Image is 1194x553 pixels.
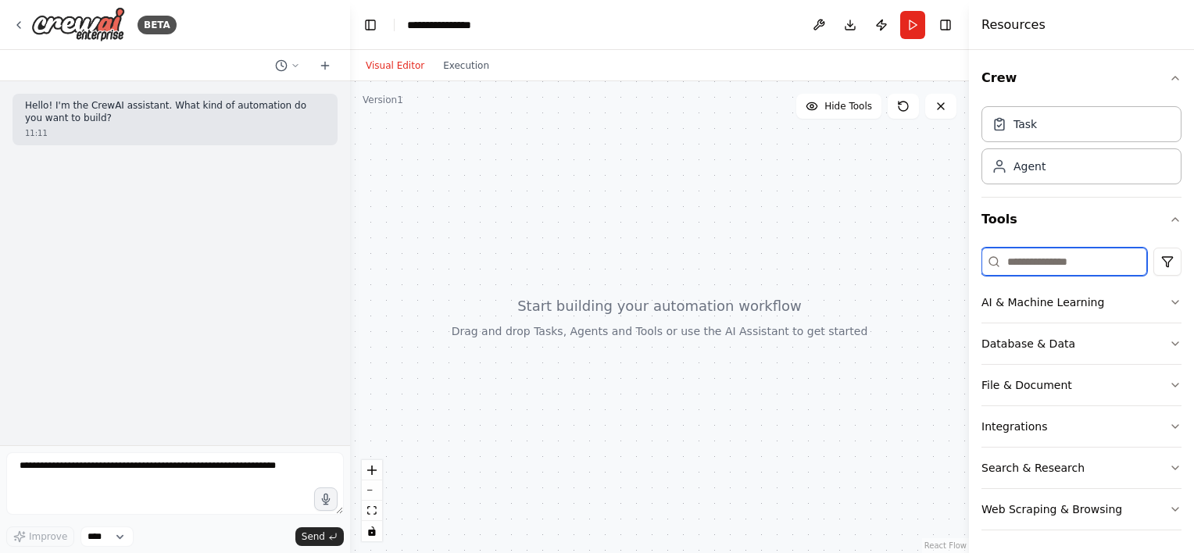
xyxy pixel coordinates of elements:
img: Logo [31,7,125,42]
button: Visual Editor [356,56,434,75]
div: Agent [1013,159,1046,174]
div: BETA [138,16,177,34]
button: Hide right sidebar [935,14,956,36]
span: Send [302,530,325,543]
button: Web Scraping & Browsing [981,489,1181,530]
div: Task [1013,116,1037,132]
nav: breadcrumb [407,17,489,33]
button: Execution [434,56,499,75]
span: Hide Tools [824,100,872,112]
button: zoom in [362,460,382,480]
button: Search & Research [981,448,1181,488]
button: Improve [6,526,74,547]
button: Database & Data [981,323,1181,364]
button: Switch to previous chat [269,56,306,75]
button: zoom out [362,480,382,501]
button: Hide left sidebar [359,14,381,36]
button: Hide Tools [796,94,881,119]
button: fit view [362,501,382,521]
button: File & Document [981,365,1181,405]
button: Crew [981,56,1181,100]
button: Start a new chat [313,56,338,75]
div: Crew [981,100,1181,197]
div: Tools [981,241,1181,543]
div: 11:11 [25,127,325,139]
a: React Flow attribution [924,541,967,550]
button: Tools [981,198,1181,241]
h4: Resources [981,16,1046,34]
button: Click to speak your automation idea [314,487,338,511]
button: AI & Machine Learning [981,282,1181,323]
span: Improve [29,530,67,543]
div: React Flow controls [362,460,382,541]
button: Send [295,527,344,546]
div: Version 1 [363,94,403,106]
button: toggle interactivity [362,521,382,541]
button: Integrations [981,406,1181,447]
p: Hello! I'm the CrewAI assistant. What kind of automation do you want to build? [25,100,325,124]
